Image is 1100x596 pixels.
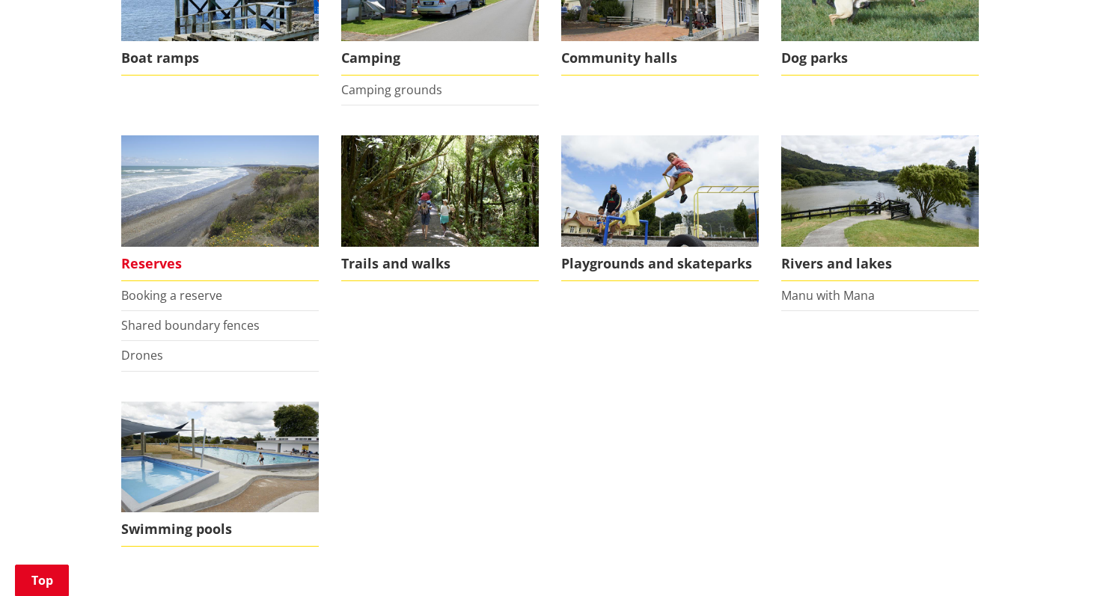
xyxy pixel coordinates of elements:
a: The Waikato River flowing through Ngaruawahia Rivers and lakes [781,135,979,281]
span: Rivers and lakes [781,247,979,281]
a: Tuakau Centennial Swimming Pools Swimming pools [121,402,319,547]
a: Drones [121,347,163,363]
span: Camping [341,41,539,76]
a: Port Waikato coastal reserve Reserves [121,135,319,281]
a: Top [15,565,69,596]
span: Dog parks [781,41,979,76]
span: Swimming pools [121,512,319,547]
img: Tuakau Swimming Pool [121,402,319,513]
span: Reserves [121,247,319,281]
a: Camping grounds [341,82,442,98]
span: Boat ramps [121,41,319,76]
a: Shared boundary fences [121,317,260,334]
span: Playgrounds and skateparks [561,247,759,281]
a: Booking a reserve [121,287,222,304]
img: Bridal Veil Falls [341,135,539,247]
a: Bridal Veil Falls scenic walk is located near Raglan in the Waikato Trails and walks [341,135,539,281]
img: Port Waikato coastal reserve [121,135,319,247]
iframe: Messenger Launcher [1031,533,1085,587]
span: Community halls [561,41,759,76]
span: Trails and walks [341,247,539,281]
a: Manu with Mana [781,287,875,304]
a: A family enjoying a playground in Ngaruawahia Playgrounds and skateparks [561,135,759,281]
img: Playground in Ngaruawahia [561,135,759,247]
img: Waikato River, Ngaruawahia [781,135,979,247]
